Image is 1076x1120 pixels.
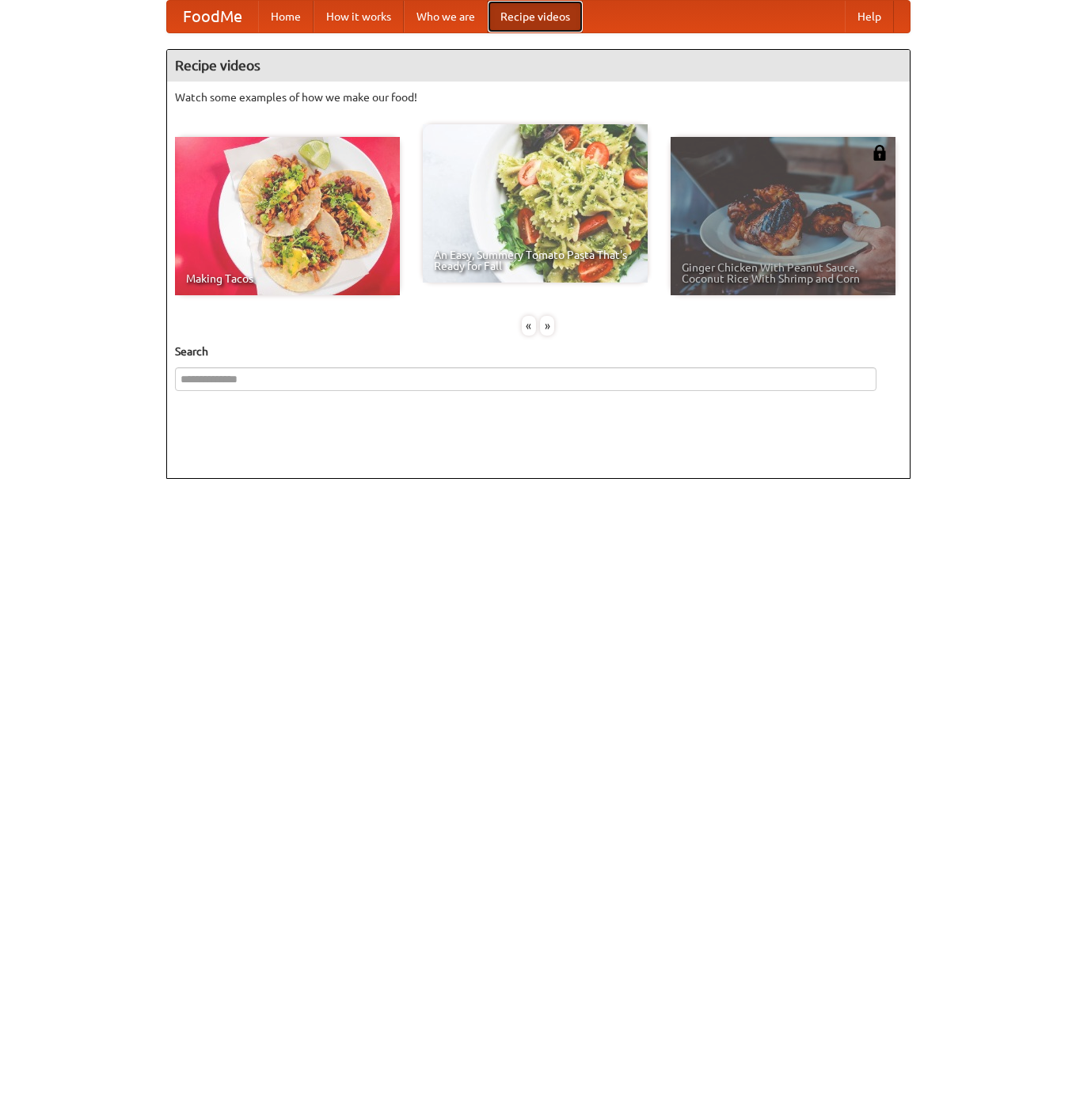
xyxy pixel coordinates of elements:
a: How it works [314,1,404,32]
img: 483408.png [872,145,888,161]
span: Making Tacos [186,273,389,284]
p: Watch some examples of how we make our food! [175,89,902,105]
span: An Easy, Summery Tomato Pasta That's Ready for Fall [434,249,637,271]
h4: Recipe videos [167,50,910,82]
a: An Easy, Summery Tomato Pasta That's Ready for Fall [423,124,648,283]
a: Recipe videos [488,1,583,32]
h5: Search [175,344,902,359]
a: Making Tacos [175,137,400,295]
a: Who we are [404,1,488,32]
a: Home [258,1,314,32]
div: « [522,316,536,336]
div: » [540,316,554,336]
a: FoodMe [167,1,258,32]
a: Help [845,1,894,32]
